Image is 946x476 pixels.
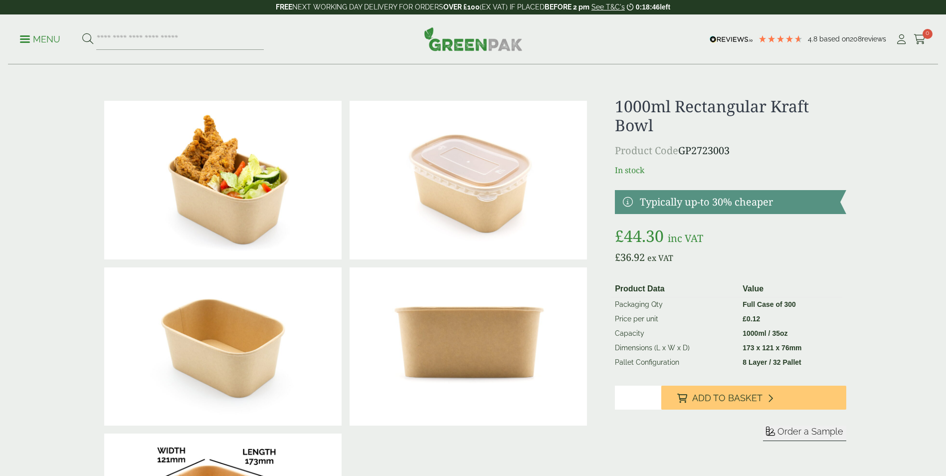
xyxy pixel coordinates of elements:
[350,267,587,426] img: 1000ml Rectangular Kraft Bowl Alternate
[739,281,842,297] th: Value
[615,164,846,176] p: In stock
[611,281,739,297] th: Product Data
[743,315,747,323] span: £
[276,3,292,11] strong: FREE
[443,3,480,11] strong: OVER £100
[611,326,739,341] td: Capacity
[611,341,739,355] td: Dimensions (L x W x D)
[743,358,801,366] strong: 8 Layer / 32 Pallet
[758,34,803,43] div: 4.79 Stars
[692,393,762,404] span: Add to Basket
[615,250,620,264] span: £
[710,36,753,43] img: REVIEWS.io
[808,35,819,43] span: 4.8
[591,3,625,11] a: See T&C's
[615,144,678,157] span: Product Code
[763,426,846,441] button: Order a Sample
[20,33,60,43] a: Menu
[424,27,523,51] img: GreenPak Supplies
[914,34,926,44] i: Cart
[611,355,739,370] td: Pallet Configuration
[20,33,60,45] p: Menu
[743,300,796,308] strong: Full Case of 300
[545,3,589,11] strong: BEFORE 2 pm
[923,29,933,39] span: 0
[743,329,787,337] strong: 1000ml / 35oz
[611,297,739,312] td: Packaging Qty
[777,426,843,437] span: Order a Sample
[615,143,846,158] p: GP2723003
[819,35,850,43] span: Based on
[660,3,670,11] span: left
[850,35,862,43] span: 208
[104,267,342,426] img: 1000ml Rectangular Kraft Bowl
[743,315,760,323] bdi: 0.12
[615,225,664,246] bdi: 44.30
[615,97,846,135] h1: 1000ml Rectangular Kraft Bowl
[668,232,703,245] span: inc VAT
[743,344,801,352] strong: 173 x 121 x 76mm
[661,386,846,410] button: Add to Basket
[611,312,739,326] td: Price per unit
[615,250,645,264] bdi: 36.92
[350,101,587,259] img: 1000ml Rectangular Kraft Bowl With Lid
[104,101,342,259] img: 1000ml Rectangular Kraft Bowl With Food Contents
[636,3,660,11] span: 0:18:46
[895,34,908,44] i: My Account
[914,32,926,47] a: 0
[647,252,673,263] span: ex VAT
[862,35,886,43] span: reviews
[615,225,624,246] span: £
